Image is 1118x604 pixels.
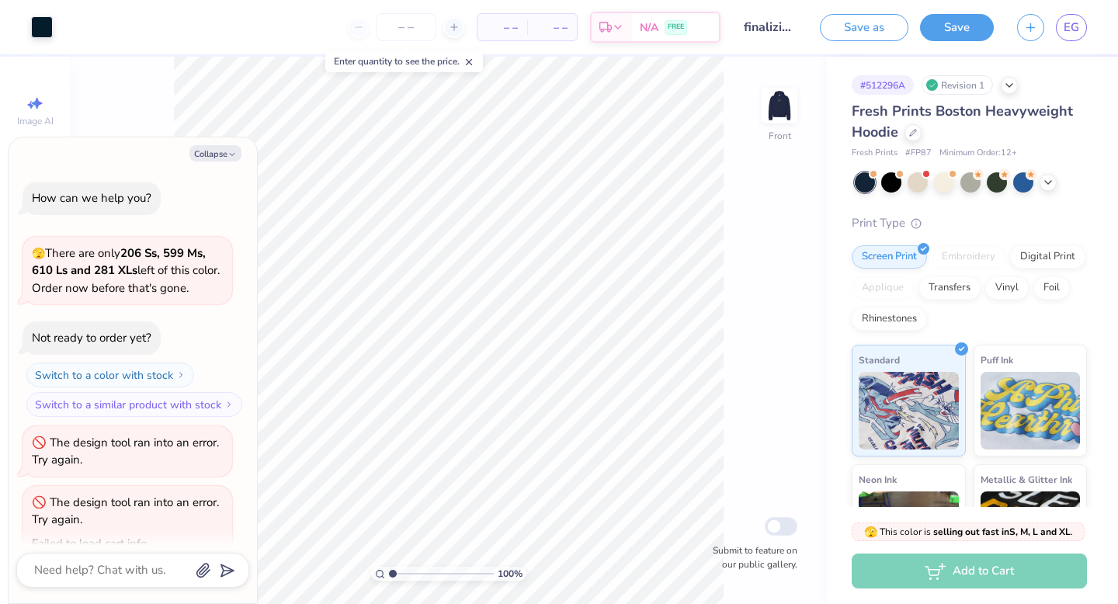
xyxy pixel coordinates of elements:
[852,75,914,95] div: # 512296A
[852,276,914,300] div: Applique
[852,245,927,269] div: Screen Print
[918,276,981,300] div: Transfers
[704,543,797,571] label: Submit to feature on our public gallery.
[1056,14,1087,41] a: EG
[985,276,1029,300] div: Vinyl
[32,245,220,296] span: There are only left of this color. Order now before that's gone.
[32,435,219,468] div: The design tool ran into an error. Try again.
[32,495,219,528] div: The design tool ran into an error. Try again.
[981,491,1081,569] img: Metallic & Glitter Ink
[939,147,1017,160] span: Minimum Order: 12 +
[32,190,151,206] div: How can we help you?
[852,307,927,331] div: Rhinestones
[859,471,897,488] span: Neon Ink
[905,147,932,160] span: # FP87
[852,102,1073,141] span: Fresh Prints Boston Heavyweight Hoodie
[852,147,898,160] span: Fresh Prints
[224,400,234,409] img: Switch to a similar product with stock
[1010,245,1085,269] div: Digital Print
[852,214,1087,232] div: Print Type
[820,14,908,41] button: Save as
[981,471,1072,488] span: Metallic & Glitter Ink
[864,525,1073,539] span: This color is .
[981,352,1013,368] span: Puff Ink
[176,370,186,380] img: Switch to a color with stock
[764,90,795,121] img: Front
[487,19,518,36] span: – –
[859,352,900,368] span: Standard
[498,567,523,581] span: 100 %
[981,372,1081,450] img: Puff Ink
[32,536,147,551] div: Failed to load cart info
[668,22,684,33] span: FREE
[32,246,45,261] span: 🫣
[325,50,483,72] div: Enter quantity to see the price.
[640,19,658,36] span: N/A
[769,129,791,143] div: Front
[1064,19,1079,36] span: EG
[859,491,959,569] img: Neon Ink
[17,115,54,127] span: Image AI
[732,12,808,43] input: Untitled Design
[920,14,994,41] button: Save
[932,245,1005,269] div: Embroidery
[922,75,993,95] div: Revision 1
[376,13,436,41] input: – –
[1033,276,1070,300] div: Foil
[26,363,194,387] button: Switch to a color with stock
[864,525,877,540] span: 🫣
[189,145,241,161] button: Collapse
[536,19,568,36] span: – –
[26,392,242,417] button: Switch to a similar product with stock
[32,330,151,345] div: Not ready to order yet?
[859,372,959,450] img: Standard
[933,526,1071,538] strong: selling out fast in S, M, L and XL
